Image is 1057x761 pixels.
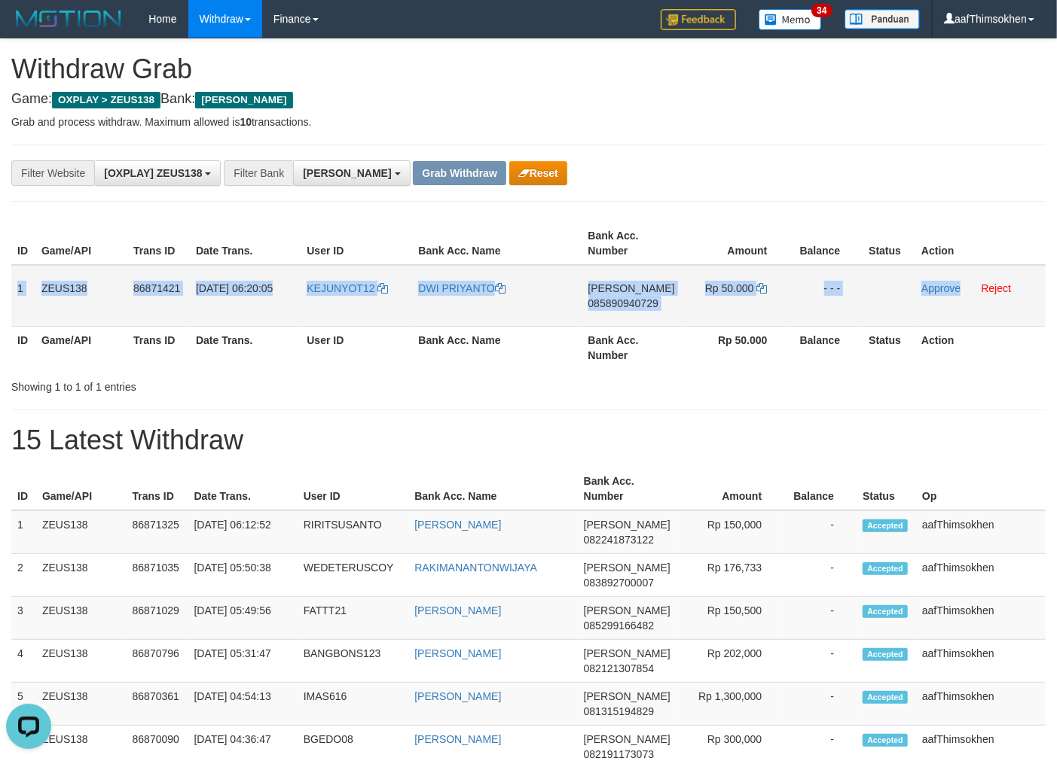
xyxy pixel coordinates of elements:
[414,733,501,745] a: [PERSON_NAME]
[307,282,388,294] a: KEJUNYOT12
[11,373,429,394] div: Showing 1 to 1 of 1 entries
[916,554,1046,597] td: aafThimsokhen
[11,160,94,186] div: Filter Website
[303,167,391,179] span: [PERSON_NAME]
[578,467,677,510] th: Bank Acc. Number
[293,160,410,186] button: [PERSON_NAME]
[921,282,961,294] a: Approve
[509,161,567,185] button: Reset
[190,222,301,265] th: Date Trans.
[915,222,1046,265] th: Action
[298,683,409,726] td: IMAS616
[188,683,297,726] td: [DATE] 04:54:13
[408,467,577,510] th: Bank Acc. Name
[36,597,127,640] td: ZEUS138
[414,519,501,531] a: [PERSON_NAME]
[127,467,188,510] th: Trans ID
[94,160,221,186] button: [OXPLAY] ZEUS138
[784,597,857,640] td: -
[298,467,409,510] th: User ID
[301,222,412,265] th: User ID
[863,605,908,618] span: Accepted
[784,683,857,726] td: -
[784,510,857,554] td: -
[584,519,671,531] span: [PERSON_NAME]
[127,683,188,726] td: 86870361
[298,597,409,640] td: FATTT21
[677,467,784,510] th: Amount
[677,554,784,597] td: Rp 176,733
[784,467,857,510] th: Balance
[188,510,297,554] td: [DATE] 06:12:52
[414,647,501,659] a: [PERSON_NAME]
[863,326,915,369] th: Status
[584,577,654,589] span: Copy 083892700007 to clipboard
[916,683,1046,726] td: aafThimsokhen
[582,222,681,265] th: Bank Acc. Number
[784,640,857,683] td: -
[11,326,35,369] th: ID
[36,510,127,554] td: ZEUS138
[413,161,506,185] button: Grab Withdraw
[845,9,920,29] img: panduan.png
[133,282,180,294] span: 86871421
[104,167,202,179] span: [OXPLAY] ZEUS138
[298,554,409,597] td: WEDETERUSCOY
[11,640,36,683] td: 4
[11,554,36,597] td: 2
[584,619,654,632] span: Copy 085299166482 to clipboard
[588,282,675,294] span: [PERSON_NAME]
[127,640,188,683] td: 86870796
[863,519,908,532] span: Accepted
[188,640,297,683] td: [DATE] 05:31:47
[52,92,160,108] span: OXPLAY > ZEUS138
[916,597,1046,640] td: aafThimsokhen
[916,510,1046,554] td: aafThimsokhen
[863,734,908,747] span: Accepted
[863,648,908,661] span: Accepted
[784,554,857,597] td: -
[195,92,292,108] span: [PERSON_NAME]
[584,690,671,702] span: [PERSON_NAME]
[11,597,36,640] td: 3
[11,265,35,327] td: 1
[982,282,1012,294] a: Reject
[11,92,1046,107] h4: Game: Bank:
[863,562,908,575] span: Accepted
[412,222,582,265] th: Bank Acc. Name
[414,690,501,702] a: [PERSON_NAME]
[11,8,126,30] img: MOTION_logo.png
[35,222,127,265] th: Game/API
[11,222,35,265] th: ID
[127,597,188,640] td: 86871029
[188,554,297,597] td: [DATE] 05:50:38
[584,662,654,674] span: Copy 082121307854 to clipboard
[863,222,915,265] th: Status
[756,282,767,294] a: Copy 50000 to clipboard
[301,326,412,369] th: User ID
[36,467,127,510] th: Game/API
[11,425,1046,455] h1: 15 Latest Withdraw
[863,691,908,704] span: Accepted
[681,326,790,369] th: Rp 50.000
[35,326,127,369] th: Game/API
[705,282,754,294] span: Rp 50.000
[127,222,190,265] th: Trans ID
[11,510,36,554] td: 1
[677,510,784,554] td: Rp 150,000
[11,54,1046,84] h1: Withdraw Grab
[36,683,127,726] td: ZEUS138
[36,554,127,597] td: ZEUS138
[298,510,409,554] td: RIRITSUSANTO
[790,222,863,265] th: Balance
[412,326,582,369] th: Bank Acc. Name
[584,647,671,659] span: [PERSON_NAME]
[588,297,658,309] span: Copy 085890940729 to clipboard
[677,640,784,683] td: Rp 202,000
[127,326,190,369] th: Trans ID
[418,282,505,294] a: DWI PRIYANTO
[224,160,293,186] div: Filter Bank
[190,326,301,369] th: Date Trans.
[681,222,790,265] th: Amount
[677,683,784,726] td: Rp 1,300,000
